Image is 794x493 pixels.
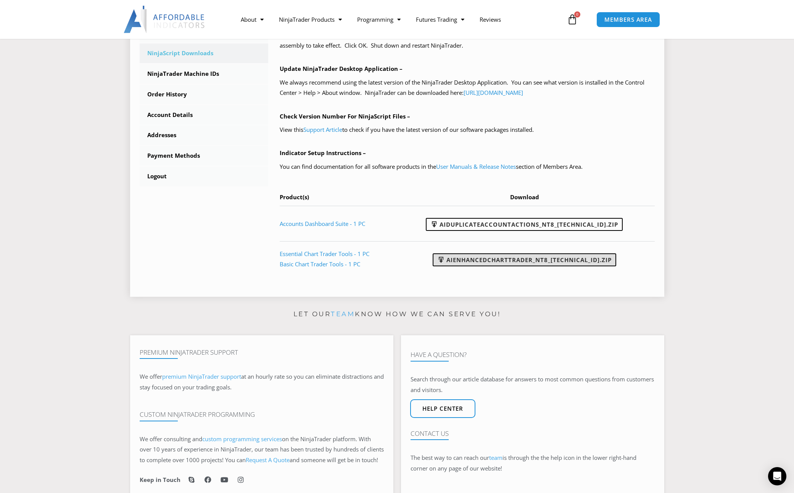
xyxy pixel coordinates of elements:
[140,64,269,84] a: NinjaTrader Machine IDs
[280,250,369,258] a: Essential Chart Trader Tools - 1 PC
[140,476,180,483] h6: Keep in Touch
[140,166,269,186] a: Logout
[556,8,589,30] a: 0
[489,454,502,461] a: team
[280,162,655,172] p: You can find documentation for all software products in the section of Members Area.
[472,11,509,28] a: Reviews
[124,6,206,33] img: LogoAI | Affordable Indicators – NinjaTrader
[246,456,290,464] a: Request A Quote
[596,12,660,27] a: MEMBERS AREA
[411,351,655,359] h4: Have A Question?
[280,77,655,99] p: We always recommend using the latest version of the NinjaTrader Desktop Application. You can see ...
[280,260,360,268] a: Basic Chart Trader Tools - 1 PC
[140,105,269,125] a: Account Details
[140,435,282,443] span: We offer consulting and
[464,89,523,96] a: [URL][DOMAIN_NAME]
[140,146,269,166] a: Payment Methods
[433,253,616,266] a: AIEnhancedChartTrader_NT8_[TECHNICAL_ID].zip
[280,65,403,72] b: Update NinjaTrader Desktop Application –
[280,193,309,201] span: Product(s)
[140,373,162,380] span: We offer
[604,17,652,22] span: MEMBERS AREA
[280,220,365,227] a: Accounts Dashboard Suite - 1 PC
[510,193,539,201] span: Download
[280,149,366,157] b: Indicator Setup Instructions –
[280,125,655,135] p: View this to check if you have the latest version of our software packages installed.
[574,11,580,18] span: 0
[140,125,269,145] a: Addresses
[140,43,269,63] a: NinjaScript Downloads
[436,163,516,170] a: User Manuals & Release Notes
[768,467,786,485] div: Open Intercom Messenger
[202,435,282,443] a: custom programming services
[233,11,271,28] a: About
[422,406,463,411] span: Help center
[303,126,342,133] a: Support Article
[233,11,565,28] nav: Menu
[426,218,623,231] a: AIDuplicateAccountActions_NT8_[TECHNICAL_ID].zip
[140,2,269,186] nav: Account pages
[130,308,664,320] p: Let our know how we can serve you!
[140,373,384,391] span: at an hourly rate so you can eliminate distractions and stay focused on your trading goals.
[162,373,241,380] a: premium NinjaTrader support
[140,85,269,104] a: Order History
[411,430,655,437] h4: Contact Us
[410,399,475,418] a: Help center
[349,11,408,28] a: Programming
[411,374,655,395] p: Search through our article database for answers to most common questions from customers and visit...
[140,349,384,356] h4: Premium NinjaTrader Support
[271,11,349,28] a: NinjaTrader Products
[331,310,355,318] a: team
[280,112,410,120] b: Check Version Number For NinjaScript Files –
[411,453,655,474] p: The best way to can reach our is through the the help icon in the lower right-hand corner on any ...
[140,435,384,464] span: on the NinjaTrader platform. With over 10 years of experience in NinjaTrader, our team has been t...
[408,11,472,28] a: Futures Trading
[140,411,384,418] h4: Custom NinjaTrader Programming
